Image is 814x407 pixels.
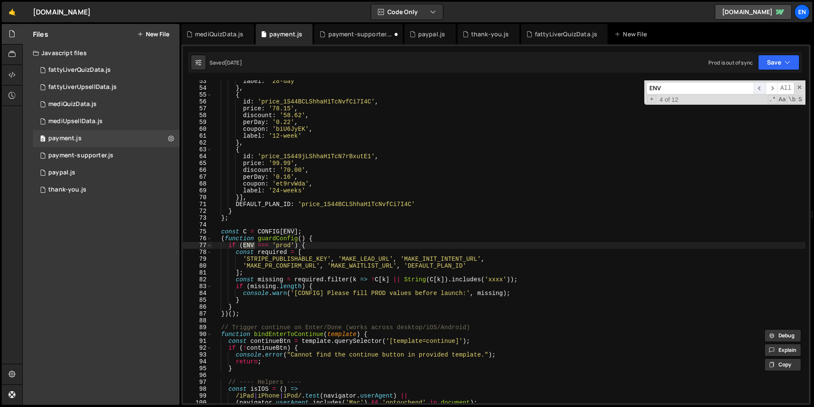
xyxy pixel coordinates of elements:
div: paypal.js [48,169,75,177]
div: 96 [183,372,212,379]
span: ​ [766,82,778,94]
span: Search In Selection [797,95,803,104]
div: 83 [183,283,212,290]
div: 77 [183,242,212,249]
div: 73 [183,215,212,221]
div: 98 [183,386,212,392]
div: paypal.js [418,30,445,38]
div: 75 [183,228,212,235]
div: 67 [183,174,212,180]
input: Search for [646,82,754,94]
div: New File [614,30,650,38]
div: 16956/46566.js [33,62,180,79]
div: 85 [183,297,212,304]
a: 🤙 [2,2,23,22]
div: 94 [183,358,212,365]
button: Save [758,55,799,70]
div: 59 [183,119,212,126]
div: 89 [183,324,212,331]
a: En [794,4,810,20]
div: 16956/46524.js [33,181,180,198]
div: Javascript files [23,44,180,62]
div: 16956/46550.js [33,164,180,181]
div: [DOMAIN_NAME] [33,7,91,17]
div: 54 [183,85,212,91]
div: 71 [183,201,212,208]
div: 61 [183,133,212,139]
button: New File [137,31,169,38]
div: 58 [183,112,212,119]
span: 4 of 12 [656,96,682,103]
div: 78 [183,249,212,256]
span: Whole Word Search [787,95,796,104]
div: 64 [183,153,212,160]
button: Code Only [371,4,443,20]
div: 88 [183,317,212,324]
span: 0 [40,136,45,143]
div: 80 [183,262,212,269]
div: 55 [183,91,212,98]
div: Saved [209,59,242,66]
div: mediQuizData.js [195,30,243,38]
div: 86 [183,304,212,310]
div: 16956/46551.js [33,130,180,147]
div: 56 [183,98,212,105]
div: 84 [183,290,212,297]
div: 87 [183,310,212,317]
div: 65 [183,160,212,167]
div: thank-you.js [48,186,86,194]
div: [DATE] [225,59,242,66]
div: fattyLiverUpsellData.js [48,83,117,91]
div: fattyLiverQuizData.js [48,66,111,74]
div: thank-you.js [471,30,509,38]
span: ​ [754,82,766,94]
div: 79 [183,256,212,262]
span: Alt-Enter [777,82,794,94]
button: Debug [764,329,801,342]
div: 97 [183,379,212,386]
div: 53 [183,78,212,85]
div: payment.js [48,135,82,142]
div: 72 [183,208,212,215]
div: 69 [183,187,212,194]
div: 70 [183,194,212,201]
div: 95 [183,365,212,372]
div: 90 [183,331,212,338]
div: payment-supporter.js [328,30,392,38]
div: 93 [183,351,212,358]
a: [DOMAIN_NAME] [715,4,792,20]
div: 76 [183,235,212,242]
div: 16956/46701.js [33,113,180,130]
div: payment.js [269,30,303,38]
div: 63 [183,146,212,153]
div: 92 [183,345,212,351]
h2: Files [33,29,48,39]
div: 100 [183,399,212,406]
button: Copy [764,358,801,371]
div: 16956/46552.js [33,147,180,164]
div: payment-supporter.js [48,152,113,159]
div: 60 [183,126,212,133]
div: 81 [183,269,212,276]
div: 68 [183,180,212,187]
div: 66 [183,167,212,174]
div: 74 [183,221,212,228]
span: RegExp Search [768,95,777,104]
div: 16956/46700.js [33,96,180,113]
div: fattyLiverQuizData.js [535,30,597,38]
div: Prod is out of sync [708,59,753,66]
div: 16956/46565.js [33,79,180,96]
div: 82 [183,276,212,283]
span: Toggle Replace mode [647,95,656,103]
div: mediUpsellData.js [48,118,103,125]
div: 62 [183,139,212,146]
div: 99 [183,392,212,399]
span: CaseSensitive Search [778,95,787,104]
div: 91 [183,338,212,345]
button: Explain [764,344,801,357]
div: mediQuizData.js [48,100,97,108]
div: 57 [183,105,212,112]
